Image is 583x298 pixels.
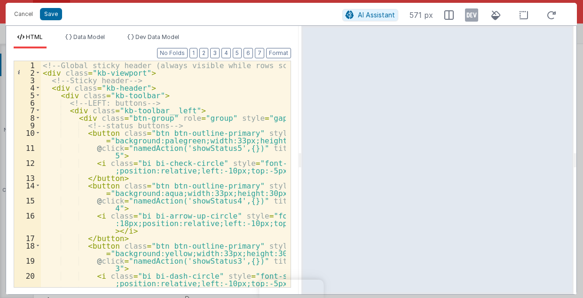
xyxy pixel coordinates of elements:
button: 5 [233,48,242,58]
div: 7 [14,106,41,114]
button: No Folds [157,48,188,58]
button: Save [40,8,62,20]
span: Dev Data Model [135,33,179,40]
div: 4 [14,84,41,91]
div: 8 [14,114,41,121]
span: 571 px [410,9,433,21]
div: 14 [14,181,41,196]
button: 2 [199,48,208,58]
div: 3 [14,76,41,84]
div: 5 [14,91,41,99]
button: 6 [244,48,253,58]
button: 7 [255,48,264,58]
div: 10 [14,129,41,144]
div: 2 [14,69,41,76]
div: 18 [14,242,41,257]
div: 13 [14,174,41,181]
div: 1 [14,61,41,69]
span: AI Assistant [358,11,395,19]
div: 17 [14,234,41,242]
div: 11 [14,144,41,159]
span: HTML [26,33,43,40]
button: AI Assistant [342,9,398,21]
button: Cancel [9,8,38,21]
div: 16 [14,212,41,234]
div: 12 [14,159,41,174]
div: 9 [14,121,41,129]
div: 19 [14,257,41,272]
button: Format [266,48,291,58]
div: 20 [14,272,41,287]
div: 6 [14,99,41,106]
span: Data Model [73,33,105,40]
button: 3 [210,48,220,58]
div: 21 [14,287,41,294]
button: 4 [221,48,231,58]
div: 15 [14,196,41,212]
button: 1 [189,48,197,58]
